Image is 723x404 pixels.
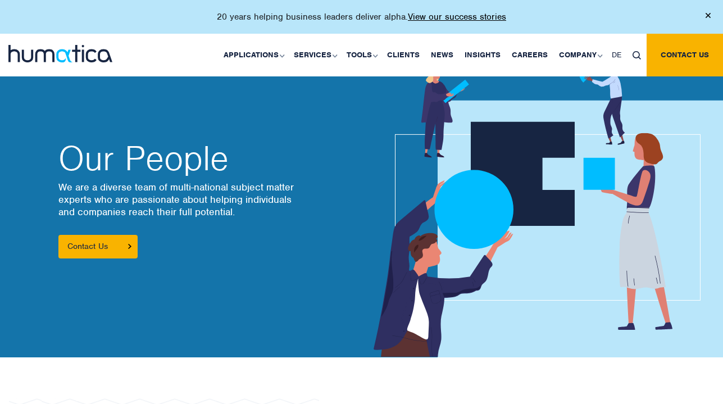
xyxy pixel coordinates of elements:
[606,34,627,76] a: DE
[341,34,381,76] a: Tools
[58,181,351,218] p: We are a diverse team of multi-national subject matter experts who are passionate about helping i...
[647,34,723,76] a: Contact us
[218,34,288,76] a: Applications
[58,235,138,258] a: Contact Us
[8,45,112,62] img: logo
[506,34,553,76] a: Careers
[425,34,459,76] a: News
[381,34,425,76] a: Clients
[128,244,131,249] img: arrowicon
[408,11,506,22] a: View our success stories
[217,11,506,22] p: 20 years helping business leaders deliver alpha.
[459,34,506,76] a: Insights
[288,34,341,76] a: Services
[553,34,606,76] a: Company
[612,50,621,60] span: DE
[633,51,641,60] img: search_icon
[58,142,351,175] h2: Our People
